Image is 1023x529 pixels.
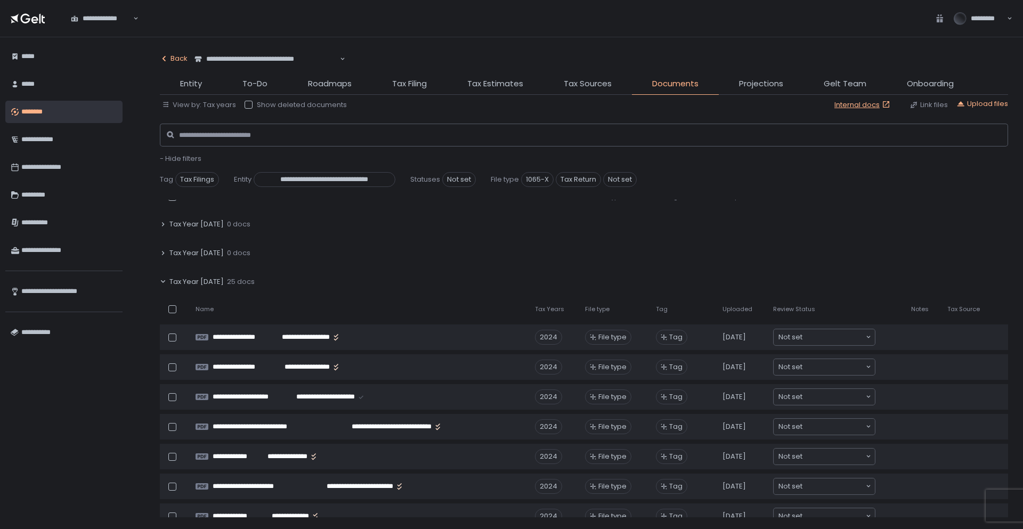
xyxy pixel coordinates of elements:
[392,78,427,90] span: Tax Filing
[169,219,224,229] span: Tax Year [DATE]
[824,78,866,90] span: Gelt Team
[160,54,188,63] div: Back
[774,508,875,524] div: Search for option
[227,277,255,287] span: 25 docs
[802,451,865,462] input: Search for option
[598,362,627,372] span: File type
[802,421,865,432] input: Search for option
[556,172,601,187] span: Tax Return
[722,511,746,521] span: [DATE]
[308,78,352,90] span: Roadmaps
[188,48,345,70] div: Search for option
[64,7,139,30] div: Search for option
[535,330,562,345] div: 2024
[535,419,562,434] div: 2024
[338,54,339,64] input: Search for option
[910,100,948,110] button: Link files
[521,172,554,187] span: 1065-X
[947,305,980,313] span: Tax Source
[175,172,219,187] span: Tax Filings
[535,305,564,313] span: Tax Years
[598,332,627,342] span: File type
[722,422,746,432] span: [DATE]
[802,392,865,402] input: Search for option
[774,389,875,405] div: Search for option
[778,332,802,343] span: Not set
[242,78,267,90] span: To-Do
[778,362,802,372] span: Not set
[669,452,683,461] span: Tag
[410,175,440,184] span: Statuses
[722,392,746,402] span: [DATE]
[773,305,815,313] span: Review Status
[442,172,476,187] span: Not set
[535,449,562,464] div: 2024
[722,362,746,372] span: [DATE]
[585,305,610,313] span: File type
[535,389,562,404] div: 2024
[669,511,683,521] span: Tag
[169,248,224,258] span: Tax Year [DATE]
[834,100,892,110] a: Internal docs
[802,511,865,522] input: Search for option
[603,172,637,187] span: Not set
[180,78,202,90] span: Entity
[160,48,188,69] button: Back
[535,509,562,524] div: 2024
[160,154,201,164] button: - Hide filters
[598,482,627,491] span: File type
[722,332,746,342] span: [DATE]
[778,481,802,492] span: Not set
[234,175,251,184] span: Entity
[778,511,802,522] span: Not set
[227,248,250,258] span: 0 docs
[722,452,746,461] span: [DATE]
[598,511,627,521] span: File type
[491,175,519,184] span: File type
[564,78,612,90] span: Tax Sources
[467,78,523,90] span: Tax Estimates
[778,421,802,432] span: Not set
[669,332,683,342] span: Tag
[778,392,802,402] span: Not set
[196,305,214,313] span: Name
[911,305,929,313] span: Notes
[802,332,865,343] input: Search for option
[598,422,627,432] span: File type
[907,78,954,90] span: Onboarding
[774,359,875,375] div: Search for option
[774,329,875,345] div: Search for option
[598,452,627,461] span: File type
[160,175,173,184] span: Tag
[774,478,875,494] div: Search for option
[535,360,562,375] div: 2024
[722,482,746,491] span: [DATE]
[535,479,562,494] div: 2024
[656,305,668,313] span: Tag
[169,277,224,287] span: Tax Year [DATE]
[669,362,683,372] span: Tag
[669,392,683,402] span: Tag
[802,481,865,492] input: Search for option
[774,419,875,435] div: Search for option
[722,305,752,313] span: Uploaded
[774,449,875,465] div: Search for option
[598,392,627,402] span: File type
[739,78,783,90] span: Projections
[162,100,236,110] button: View by: Tax years
[227,219,250,229] span: 0 docs
[652,78,699,90] span: Documents
[778,451,802,462] span: Not set
[956,99,1008,109] button: Upload files
[669,482,683,491] span: Tag
[669,422,683,432] span: Tag
[802,362,865,372] input: Search for option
